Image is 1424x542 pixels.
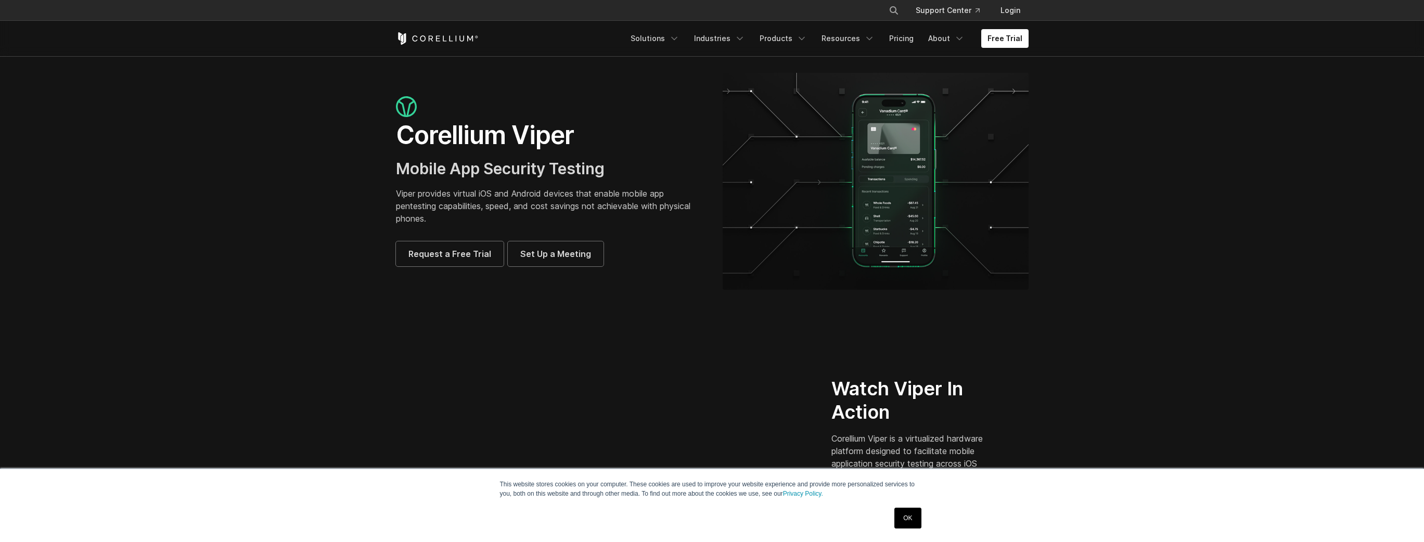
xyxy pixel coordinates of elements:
a: Industries [688,29,751,48]
a: Corellium Home [396,32,479,45]
button: Search [884,1,903,20]
p: Viper provides virtual iOS and Android devices that enable mobile app pentesting capabilities, sp... [396,187,702,225]
img: viper_icon_large [396,96,417,118]
a: Products [753,29,813,48]
span: Mobile App Security Testing [396,159,605,178]
a: Support Center [907,1,988,20]
a: Pricing [883,29,920,48]
span: Set Up a Meeting [520,248,591,260]
p: This website stores cookies on your computer. These cookies are used to improve your website expe... [500,480,925,498]
a: Resources [815,29,881,48]
h1: Corellium Viper [396,120,702,151]
a: Free Trial [981,29,1029,48]
a: Request a Free Trial [396,241,504,266]
a: Login [992,1,1029,20]
a: Privacy Policy. [783,490,823,497]
a: About [922,29,971,48]
div: Navigation Menu [624,29,1029,48]
a: Set Up a Meeting [508,241,604,266]
span: Request a Free Trial [408,248,491,260]
a: Solutions [624,29,686,48]
div: Navigation Menu [876,1,1029,20]
h2: Watch Viper In Action [831,377,989,424]
a: OK [894,508,921,528]
img: viper_hero [723,73,1029,290]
